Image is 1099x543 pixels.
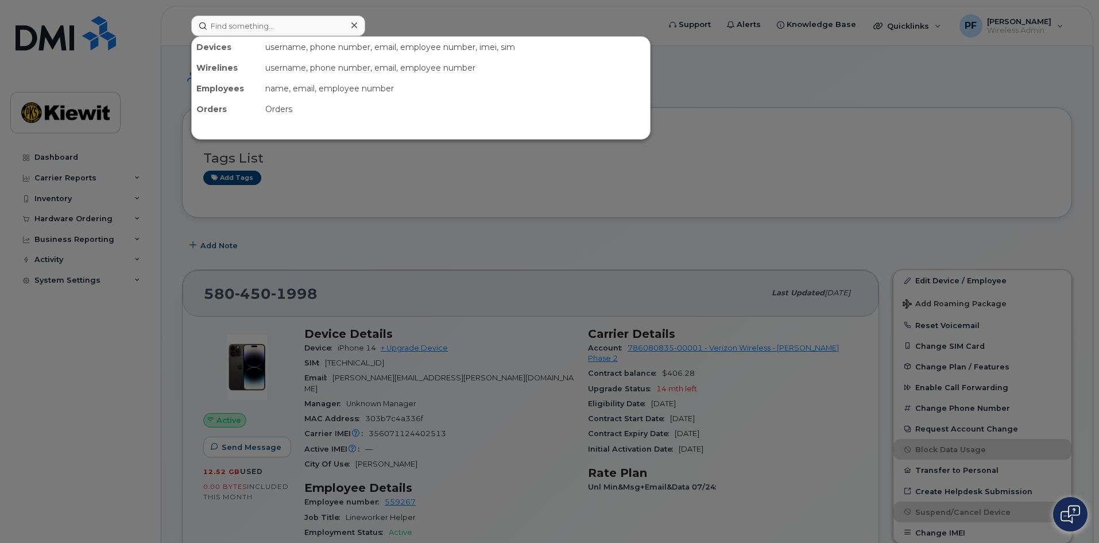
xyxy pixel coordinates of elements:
div: Wirelines [192,57,261,78]
div: Employees [192,78,261,99]
div: Orders [192,99,261,120]
img: Open chat [1061,505,1080,523]
div: Orders [261,99,650,120]
div: Devices [192,37,261,57]
div: name, email, employee number [261,78,650,99]
div: username, phone number, email, employee number, imei, sim [261,37,650,57]
div: username, phone number, email, employee number [261,57,650,78]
